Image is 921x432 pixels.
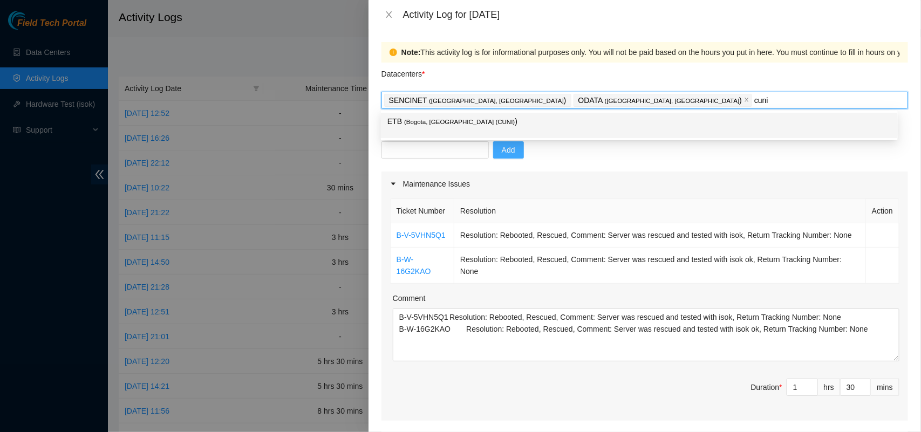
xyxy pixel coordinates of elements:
span: close [385,10,393,19]
div: hrs [818,379,841,396]
div: Maintenance Issues [381,172,908,196]
p: ODATA ) [578,94,742,107]
p: ETB ) [387,115,891,128]
span: close [744,97,749,104]
span: exclamation-circle [390,49,397,56]
td: Resolution: Rebooted, Rescued, Comment: Server was rescued and tested with isok, Return Tracking ... [454,223,866,248]
span: caret-right [390,181,397,187]
span: ( Bogota, [GEOGRAPHIC_DATA] (CUNI) [404,119,515,125]
th: Action [866,199,899,223]
label: Comment [393,292,426,304]
button: Add [493,141,524,159]
div: mins [871,379,899,396]
span: ( [GEOGRAPHIC_DATA], [GEOGRAPHIC_DATA] [429,98,564,104]
span: ( [GEOGRAPHIC_DATA], [GEOGRAPHIC_DATA] [605,98,740,104]
td: Resolution: Rebooted, Rescued, Comment: Server was rescued and tested with isok ok, Return Tracki... [454,248,866,284]
a: B-W-16G2KAO [397,255,431,276]
p: Datacenters [381,63,425,80]
span: Add [502,144,515,156]
div: Activity Log for [DATE] [403,9,908,20]
strong: Note: [401,46,421,58]
div: Duration [751,381,782,393]
th: Resolution [454,199,866,223]
th: Ticket Number [391,199,454,223]
a: B-V-5VHN5Q1 [397,231,446,239]
button: Close [381,10,397,20]
p: SENCINET ) [389,94,567,107]
textarea: Comment [393,308,899,361]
